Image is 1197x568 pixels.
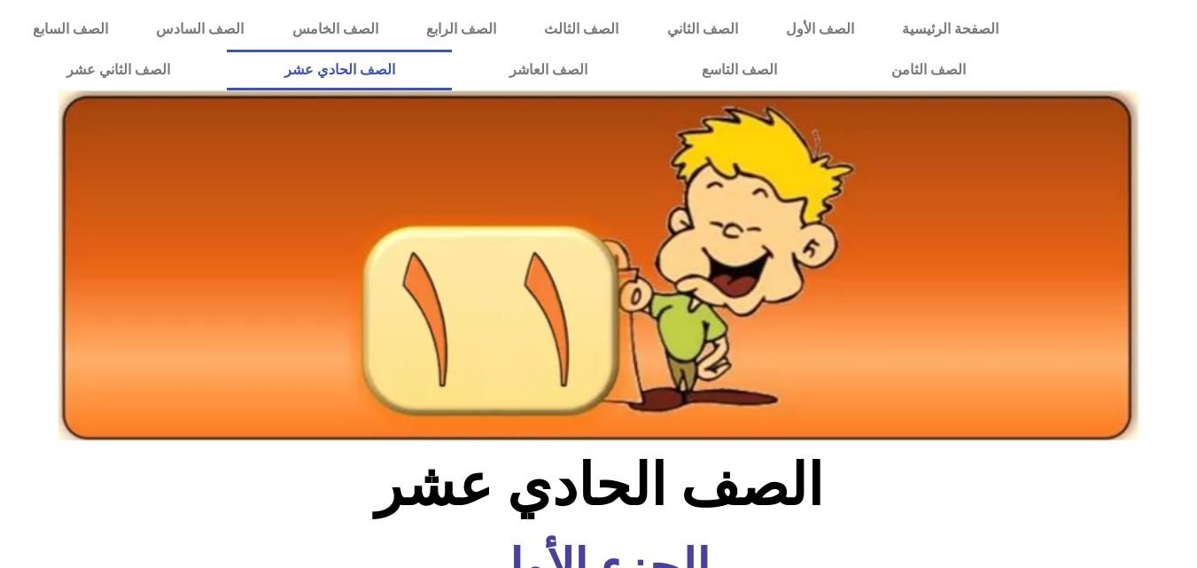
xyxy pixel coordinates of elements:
a: الصف السابع [9,9,132,50]
a: الصف الحادي عشر [227,50,452,90]
a: الصف الخامس [268,9,402,50]
a: الصف السادس [132,9,268,50]
h2: الصف الحادي عشر [306,451,891,520]
a: الصف الثاني [643,9,762,50]
a: الصفحة الرئيسية [878,9,1022,50]
a: الصف الثاني عشر [9,50,227,90]
a: الصف العاشر [452,50,644,90]
a: الصف الثامن [834,50,1022,90]
a: الصف الأول [762,9,878,50]
a: الصف التاسع [644,50,834,90]
a: الصف الرابع [402,9,520,50]
a: الصف الثالث [520,9,642,50]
